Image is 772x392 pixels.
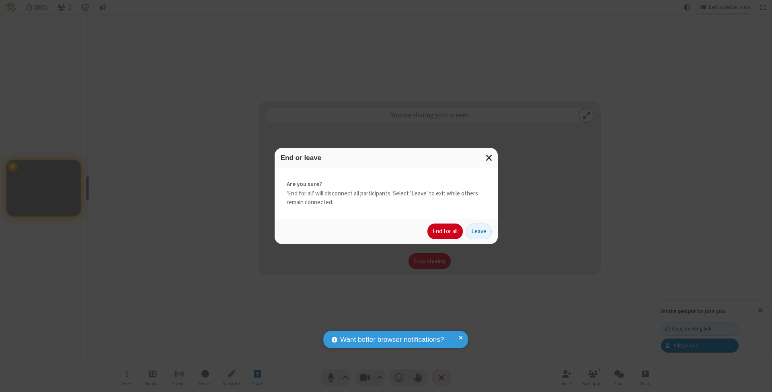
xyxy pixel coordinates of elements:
[287,180,486,189] strong: Are you sure?
[481,148,498,168] button: Close modal
[281,154,492,162] h3: End or leave
[275,168,498,219] div: 'End for all' will disconnect all participants. Select 'Leave' to exit while others remain connec...
[427,224,463,240] button: End for all
[466,224,492,240] button: Leave
[340,335,444,345] span: Want better browser notifications?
